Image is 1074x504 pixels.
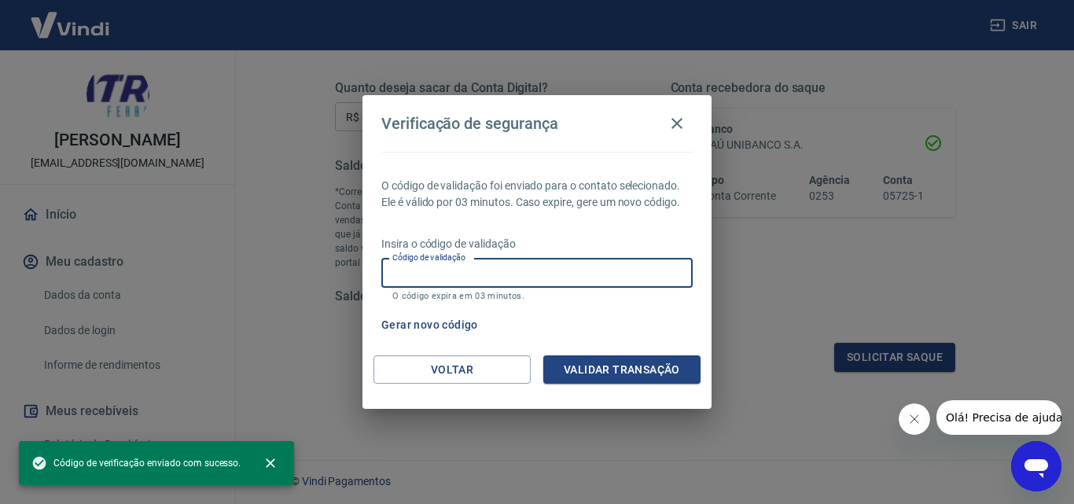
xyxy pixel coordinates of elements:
button: Gerar novo código [375,311,484,340]
h4: Verificação de segurança [381,114,558,133]
p: O código expira em 03 minutos. [392,291,682,301]
span: Olá! Precisa de ajuda? [9,11,132,24]
span: Código de verificação enviado com sucesso. [31,455,241,471]
p: Insira o código de validação [381,236,693,252]
button: Voltar [373,355,531,384]
p: O código de validação foi enviado para o contato selecionado. Ele é válido por 03 minutos. Caso e... [381,178,693,211]
iframe: Mensagem da empresa [936,400,1061,435]
button: close [253,446,288,480]
button: Validar transação [543,355,701,384]
iframe: Fechar mensagem [899,403,930,435]
label: Código de validação [392,252,465,263]
iframe: Botão para abrir a janela de mensagens [1011,441,1061,491]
